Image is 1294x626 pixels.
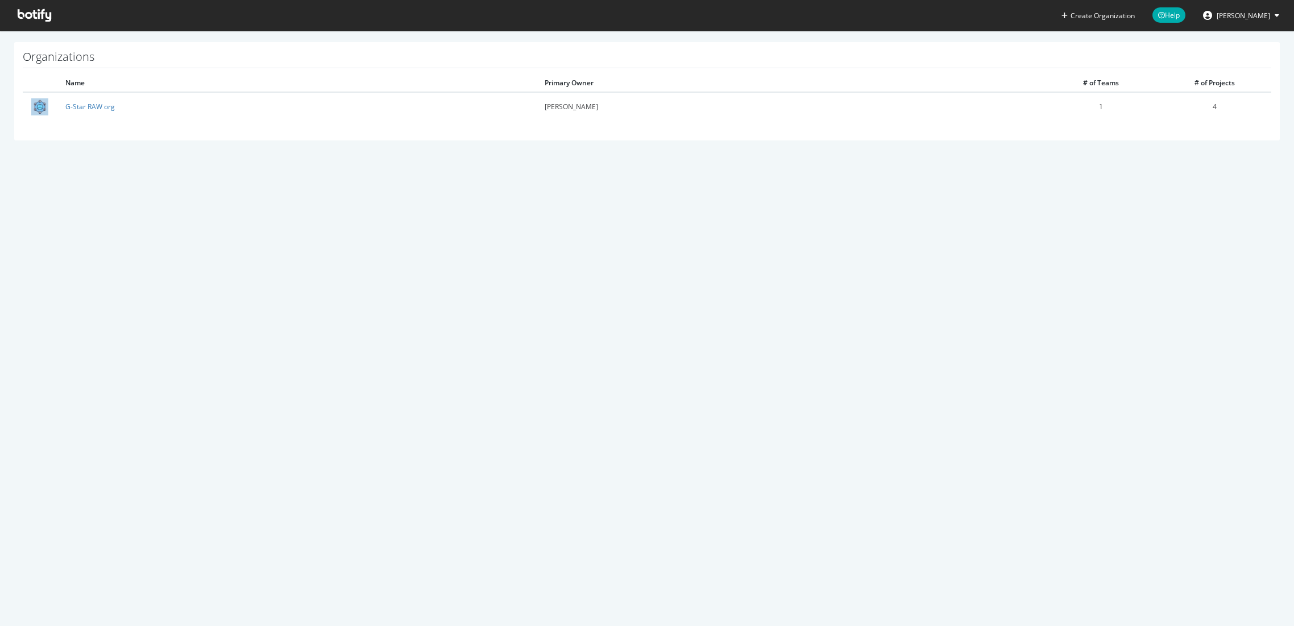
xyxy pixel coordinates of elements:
td: 4 [1158,92,1271,121]
th: Name [57,74,536,92]
button: [PERSON_NAME] [1194,6,1288,24]
a: G-Star RAW org [65,102,115,111]
span: Nadine Kraegeloh [1217,11,1270,20]
td: 1 [1044,92,1158,121]
span: Help [1152,7,1185,23]
h1: Organizations [23,51,1271,68]
th: # of Teams [1044,74,1158,92]
th: Primary Owner [536,74,1044,92]
td: [PERSON_NAME] [536,92,1044,121]
button: Create Organization [1061,10,1135,21]
th: # of Projects [1158,74,1271,92]
img: G-Star RAW org [31,98,48,115]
